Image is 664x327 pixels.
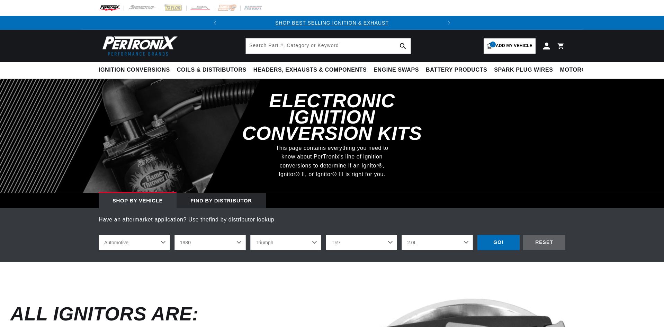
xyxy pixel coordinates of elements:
a: SHOP BEST SELLING IGNITION & EXHAUST [275,20,389,26]
button: Translation missing: en.sections.announcements.previous_announcement [208,16,222,30]
span: Coils & Distributors [177,66,246,74]
h3: Electronic Ignition Conversion Kits [228,93,436,141]
div: Shop by vehicle [99,193,177,208]
div: 1 of 2 [222,19,442,27]
div: RESET [523,235,565,251]
summary: Spark Plug Wires [491,62,556,78]
button: Translation missing: en.sections.announcements.next_announcement [442,16,456,30]
span: Battery Products [426,66,487,74]
summary: Headers, Exhausts & Components [250,62,370,78]
summary: Ignition Conversions [99,62,173,78]
p: Have an aftermarket application? Use the [99,215,565,224]
a: find by distributor lookup [209,217,274,222]
summary: Battery Products [422,62,491,78]
select: Make [250,235,322,250]
summary: Engine Swaps [370,62,422,78]
span: Engine Swaps [374,66,419,74]
select: Engine [402,235,473,250]
button: search button [395,38,411,54]
slideshow-component: Translation missing: en.sections.announcements.announcement_bar [81,16,583,30]
select: Ride Type [99,235,170,250]
div: Announcement [222,19,442,27]
div: GO! [477,235,520,251]
select: Model [326,235,397,250]
span: Add my vehicle [496,43,532,49]
summary: Coils & Distributors [173,62,250,78]
span: Spark Plug Wires [494,66,553,74]
summary: Motorcycle [557,62,605,78]
input: Search Part #, Category or Keyword [246,38,411,54]
img: Pertronix [99,34,178,58]
p: This page contains everything you need to know about PerTronix's line of ignition conversions to ... [271,144,393,179]
span: Headers, Exhausts & Components [253,66,367,74]
span: 1 [490,42,496,47]
a: 1Add my vehicle [484,38,536,54]
h2: All Ignitors ARe: [10,306,199,322]
div: Find by Distributor [177,193,266,208]
span: Ignition Conversions [99,66,170,74]
select: Year [174,235,246,250]
span: Motorcycle [560,66,601,74]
